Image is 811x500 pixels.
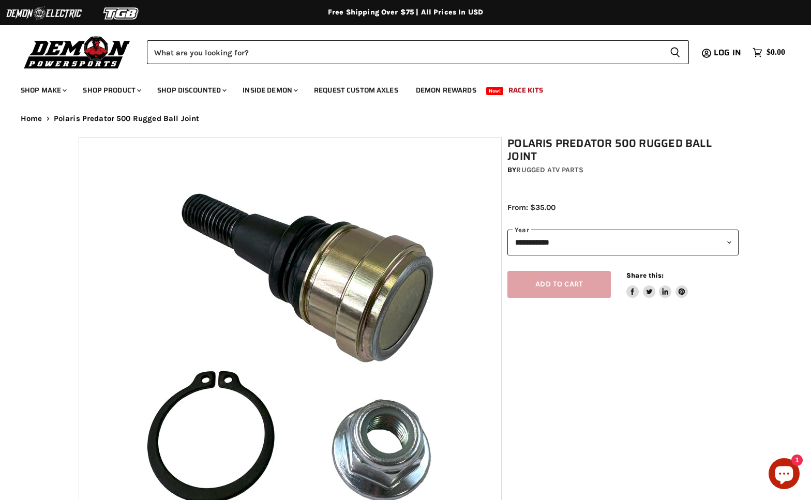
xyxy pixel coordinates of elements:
[507,164,738,176] div: by
[662,40,689,64] button: Search
[507,230,738,255] select: year
[149,80,233,101] a: Shop Discounted
[13,80,73,101] a: Shop Make
[507,203,555,212] span: From: $35.00
[626,271,664,279] span: Share this:
[747,45,790,60] a: $0.00
[626,271,688,298] aside: Share this:
[714,46,741,59] span: Log in
[21,114,42,123] a: Home
[147,40,689,64] form: Product
[235,80,304,101] a: Inside Demon
[5,4,83,23] img: Demon Electric Logo 2
[21,34,134,70] img: Demon Powersports
[709,48,747,57] a: Log in
[408,80,484,101] a: Demon Rewards
[486,87,504,95] span: New!
[501,80,551,101] a: Race Kits
[516,165,583,174] a: Rugged ATV Parts
[306,80,406,101] a: Request Custom Axles
[13,75,783,101] ul: Main menu
[507,137,738,163] h1: Polaris Predator 500 Rugged Ball Joint
[54,114,200,123] span: Polaris Predator 500 Rugged Ball Joint
[83,4,160,23] img: TGB Logo 2
[147,40,662,64] input: Search
[765,458,803,492] inbox-online-store-chat: Shopify online store chat
[75,80,147,101] a: Shop Product
[767,48,785,57] span: $0.00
